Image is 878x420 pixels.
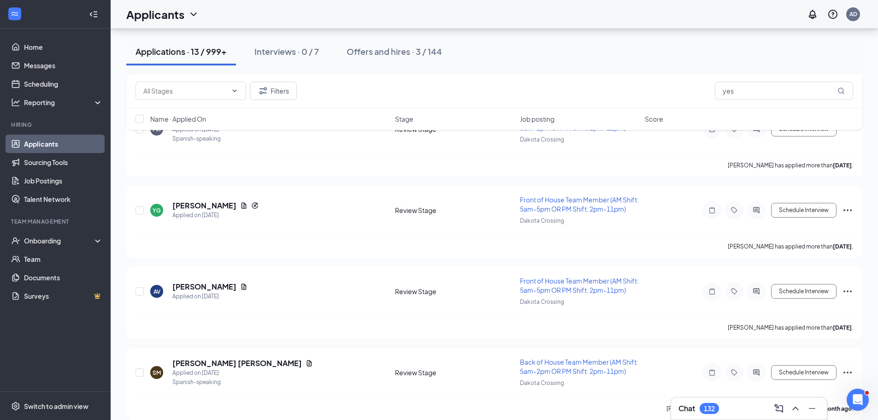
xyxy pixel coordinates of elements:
[172,358,302,368] h5: [PERSON_NAME] [PERSON_NAME]
[306,360,313,367] svg: Document
[10,9,19,18] svg: WorkstreamLogo
[172,201,236,211] h5: [PERSON_NAME]
[728,243,853,250] p: [PERSON_NAME] has applied more than .
[395,206,514,215] div: Review Stage
[751,207,762,214] svg: ActiveChat
[24,236,95,245] div: Onboarding
[827,9,838,20] svg: QuestionInfo
[24,402,88,411] div: Switch to admin view
[729,207,740,214] svg: Tag
[678,403,695,414] h3: Chat
[153,288,160,296] div: AV
[707,369,718,376] svg: Note
[771,284,837,299] button: Schedule Interview
[788,401,803,416] button: ChevronUp
[729,288,740,295] svg: Tag
[520,298,564,305] span: Dakota Crossing
[126,6,184,22] h1: Applicants
[11,121,101,129] div: Hiring
[347,46,442,57] div: Offers and hires · 3 / 144
[842,205,853,216] svg: Ellipses
[143,86,227,96] input: All Stages
[771,203,837,218] button: Schedule Interview
[790,403,801,414] svg: ChevronUp
[395,368,514,377] div: Review Stage
[240,283,247,290] svg: Document
[520,136,564,143] span: Dakota Crossing
[751,369,762,376] svg: ActiveChat
[807,403,818,414] svg: Minimize
[520,358,638,375] span: Back of House Team Member (AM Shift: 5am-2pm OR PM Shift: 2pm-11pm)
[11,218,101,225] div: Team Management
[666,405,853,413] p: [PERSON_NAME] [PERSON_NAME] has applied more than .
[520,195,639,213] span: Front of House Team Member (AM Shift: 5am-5pm OR PM Shift: 2pm-11pm)
[172,378,313,387] div: Spanish-speaking
[24,172,103,190] a: Job Postings
[254,46,319,57] div: Interviews · 0 / 7
[24,38,103,56] a: Home
[150,114,206,124] span: Name · Applied On
[842,286,853,297] svg: Ellipses
[172,282,236,292] h5: [PERSON_NAME]
[24,98,103,107] div: Reporting
[24,268,103,287] a: Documents
[251,202,259,209] svg: Reapply
[250,82,297,100] button: Filter Filters
[773,403,784,414] svg: ComposeMessage
[833,162,852,169] b: [DATE]
[771,365,837,380] button: Schedule Interview
[728,324,853,331] p: [PERSON_NAME] has applied more than .
[24,287,103,305] a: SurveysCrown
[258,85,269,96] svg: Filter
[772,401,786,416] button: ComposeMessage
[172,292,247,301] div: Applied on [DATE]
[833,243,852,250] b: [DATE]
[849,10,857,18] div: AD
[24,250,103,268] a: Team
[707,207,718,214] svg: Note
[231,87,238,95] svg: ChevronDown
[520,217,564,224] span: Dakota Crossing
[395,114,413,124] span: Stage
[842,367,853,378] svg: Ellipses
[833,324,852,331] b: [DATE]
[153,207,161,214] div: YG
[24,75,103,93] a: Scheduling
[807,9,818,20] svg: Notifications
[715,82,853,100] input: Search in applications
[645,114,663,124] span: Score
[520,277,639,294] span: Front of House Team Member (AM Shift: 5am-5pm OR PM Shift: 2pm-11pm)
[24,135,103,153] a: Applicants
[172,368,313,378] div: Applied on [DATE]
[240,202,247,209] svg: Document
[704,405,715,413] div: 132
[837,87,845,95] svg: MagnifyingGlass
[11,236,20,245] svg: UserCheck
[24,190,103,208] a: Talent Network
[136,46,227,57] div: Applications · 13 / 999+
[153,369,161,377] div: SM
[11,402,20,411] svg: Settings
[707,288,718,295] svg: Note
[172,211,259,220] div: Applied on [DATE]
[751,288,762,295] svg: ActiveChat
[847,389,869,411] iframe: Intercom live chat
[805,401,819,416] button: Minimize
[520,114,554,124] span: Job posting
[89,10,98,19] svg: Collapse
[24,56,103,75] a: Messages
[729,369,740,376] svg: Tag
[11,98,20,107] svg: Analysis
[188,9,199,20] svg: ChevronDown
[728,161,853,169] p: [PERSON_NAME] has applied more than .
[819,405,852,412] b: a month ago
[24,153,103,172] a: Sourcing Tools
[395,287,514,296] div: Review Stage
[520,379,564,386] span: Dakota Crossing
